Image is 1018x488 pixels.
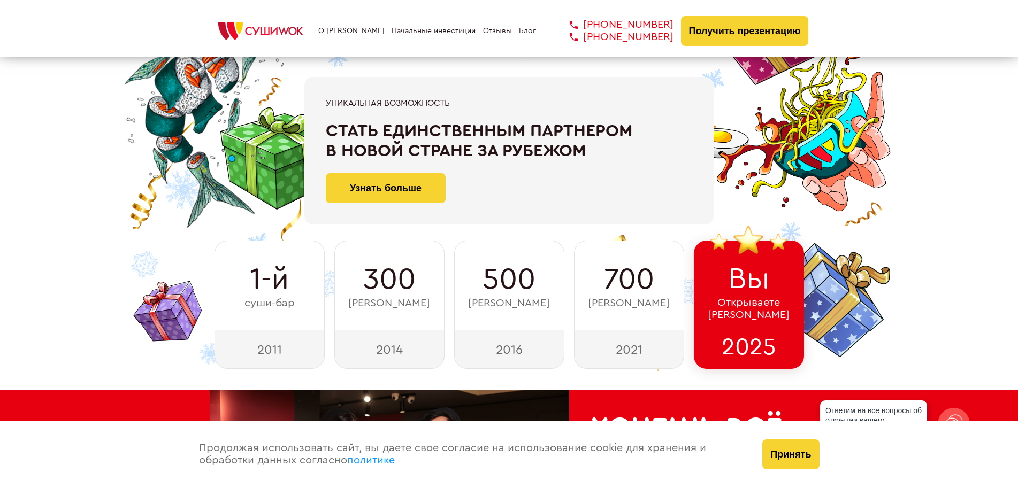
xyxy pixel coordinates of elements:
button: Принять [762,439,819,469]
a: Блог [519,27,536,35]
div: 2025 [694,330,804,369]
span: 1-й [250,262,289,297]
a: [PHONE_NUMBER] [554,19,673,31]
button: Получить презентацию [681,16,809,46]
span: [PERSON_NAME] [348,297,430,309]
button: Узнать больше [326,173,446,203]
h2: Хочешь всё и сразу? [591,412,787,481]
span: [PERSON_NAME] [468,297,550,309]
div: 2011 [215,330,325,369]
div: Ответим на все вопросы об открытии вашего [PERSON_NAME]! [820,400,927,440]
div: Стать единственным партнером в новой стране за рубежом [326,121,692,161]
span: Открываете [PERSON_NAME] [708,297,790,321]
span: 500 [483,262,535,297]
div: 2014 [334,330,445,369]
div: 2016 [454,330,564,369]
a: О [PERSON_NAME] [318,27,385,35]
a: Начальные инвестиции [392,27,476,35]
span: суши-бар [244,297,295,309]
span: Вы [728,262,770,296]
a: политике [347,455,395,466]
a: [PHONE_NUMBER] [554,31,673,43]
div: Уникальная возможность [326,98,692,108]
a: Отзывы [483,27,512,35]
img: СУШИWOK [210,19,311,43]
div: Продолжая использовать сайт, вы даете свое согласие на использование cookie для хранения и обрабо... [188,421,752,488]
span: 300 [363,262,416,297]
div: 2021 [574,330,684,369]
span: 700 [604,262,654,297]
span: [PERSON_NAME] [588,297,670,309]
